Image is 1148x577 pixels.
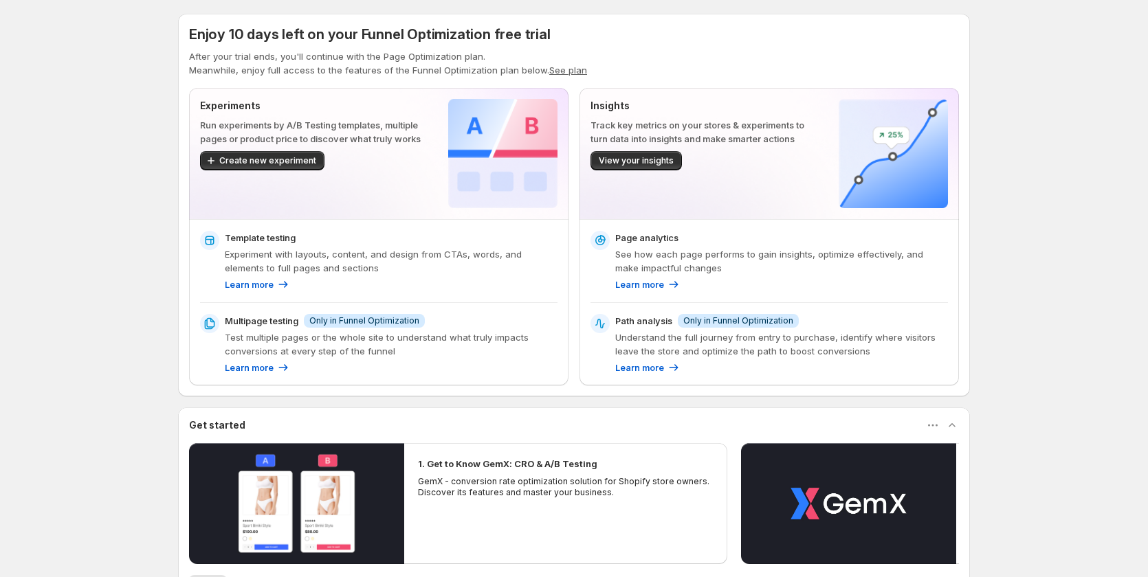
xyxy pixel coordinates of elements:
p: Learn more [225,361,274,374]
h3: Get started [189,418,245,432]
button: Play video [189,443,404,564]
span: Create new experiment [219,155,316,166]
img: Insights [839,99,948,208]
a: Learn more [225,361,290,374]
a: Learn more [615,361,681,374]
p: Track key metrics on your stores & experiments to turn data into insights and make smarter actions [590,118,817,146]
span: View your insights [599,155,674,166]
p: Learn more [615,278,664,291]
p: GemX - conversion rate optimization solution for Shopify store owners. Discover its features and ... [418,476,714,498]
p: Experiments [200,99,426,113]
p: Path analysis [615,314,672,328]
button: View your insights [590,151,682,170]
span: Only in Funnel Optimization [683,315,793,326]
p: Learn more [615,361,664,374]
button: See plan [549,65,587,76]
a: Learn more [615,278,681,291]
p: Meanwhile, enjoy full access to the features of the Funnel Optimization plan below. [189,63,959,77]
p: Template testing [225,231,296,245]
p: Run experiments by A/B Testing templates, multiple pages or product price to discover what truly ... [200,118,426,146]
p: Insights [590,99,817,113]
p: Multipage testing [225,314,298,328]
button: Play video [741,443,956,564]
span: Only in Funnel Optimization [309,315,419,326]
p: After your trial ends, you'll continue with the Page Optimization plan. [189,49,959,63]
p: Experiment with layouts, content, and design from CTAs, words, and elements to full pages and sec... [225,247,558,275]
p: Test multiple pages or the whole site to understand what truly impacts conversions at every step ... [225,330,558,358]
a: Learn more [225,278,290,291]
p: Learn more [225,278,274,291]
p: See how each page performs to gain insights, optimize effectively, and make impactful changes [615,247,948,275]
button: Create new experiment [200,151,324,170]
span: Enjoy 10 days left on your Funnel Optimization free trial [189,26,551,43]
h2: 1. Get to Know GemX: CRO & A/B Testing [418,457,597,471]
p: Understand the full journey from entry to purchase, identify where visitors leave the store and o... [615,330,948,358]
img: Experiments [448,99,558,208]
p: Page analytics [615,231,678,245]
